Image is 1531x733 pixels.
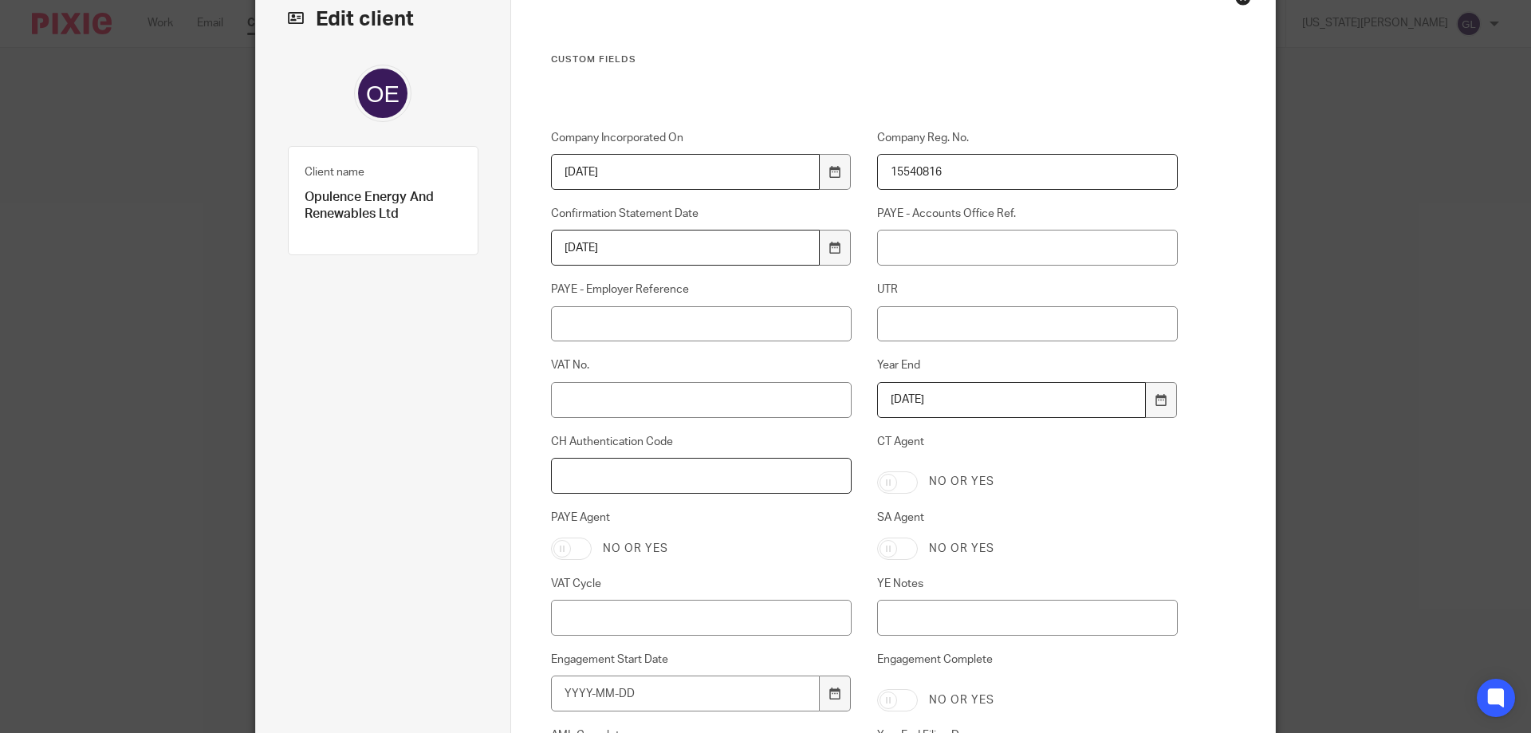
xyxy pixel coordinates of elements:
img: svg%3E [354,65,411,122]
label: Company Reg. No. [877,130,1179,146]
label: PAYE - Accounts Office Ref. [877,206,1179,222]
label: Client name [305,164,364,180]
label: Year End [877,357,1179,373]
label: CH Authentication Code [551,434,852,450]
h3: Custom fields [551,53,1179,66]
input: YYYY-MM-DD [551,230,821,266]
label: No or yes [603,541,668,557]
label: No or yes [929,692,994,708]
h2: Edit client [288,6,478,33]
p: Opulence Energy And Renewables Ltd [305,189,462,223]
label: Engagement Complete [877,652,1179,677]
label: Engagement Start Date [551,652,852,668]
label: PAYE - Employer Reference [551,282,852,298]
label: SA Agent [877,510,1179,526]
input: YYYY-MM-DD [551,676,821,711]
label: No or yes [929,541,994,557]
input: YYYY-MM-DD [877,382,1147,418]
label: CT Agent [877,434,1179,459]
label: PAYE Agent [551,510,852,526]
label: YE Notes [877,576,1179,592]
label: No or yes [929,474,994,490]
label: VAT Cycle [551,576,852,592]
input: YYYY-MM-DD [551,154,821,190]
label: VAT No. [551,357,852,373]
label: UTR [877,282,1179,298]
label: Confirmation Statement Date [551,206,852,222]
label: Company Incorporated On [551,130,852,146]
